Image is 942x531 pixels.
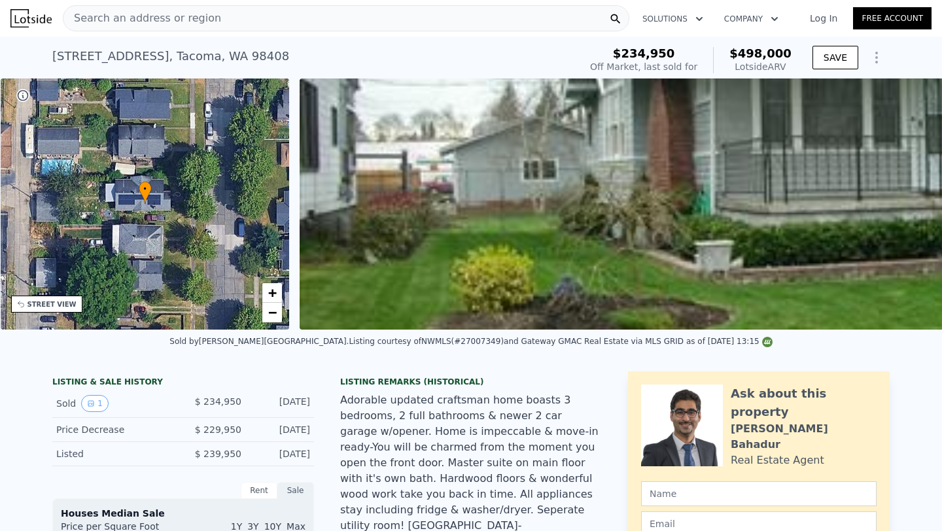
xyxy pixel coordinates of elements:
span: $ 229,950 [195,424,241,435]
a: Zoom in [262,283,282,303]
img: NWMLS Logo [762,337,773,347]
button: Solutions [632,7,714,31]
span: • [139,183,152,195]
div: LISTING & SALE HISTORY [52,377,314,390]
div: Sold by [PERSON_NAME][GEOGRAPHIC_DATA] . [169,337,349,346]
div: [STREET_ADDRESS] , Tacoma , WA 98408 [52,47,289,65]
span: $498,000 [729,46,792,60]
a: Free Account [853,7,932,29]
span: Search an address or region [63,10,221,26]
div: Listed [56,447,173,460]
div: [DATE] [252,447,310,460]
span: + [268,284,277,301]
div: [DATE] [252,395,310,412]
button: Show Options [863,44,890,71]
div: Price Decrease [56,423,173,436]
div: Rent [241,482,277,499]
div: Houses Median Sale [61,507,305,520]
span: $234,950 [613,46,675,60]
span: $ 234,950 [195,396,241,407]
button: View historical data [81,395,109,412]
img: Lotside [10,9,52,27]
div: Real Estate Agent [731,453,824,468]
button: SAVE [812,46,858,69]
div: [PERSON_NAME] Bahadur [731,421,877,453]
a: Zoom out [262,303,282,322]
div: STREET VIEW [27,300,77,309]
button: Company [714,7,789,31]
a: Log In [794,12,853,25]
div: [DATE] [252,423,310,436]
input: Name [641,481,877,506]
span: $ 239,950 [195,449,241,459]
div: Off Market, last sold for [590,60,697,73]
div: Listing courtesy of NWMLS (#27007349) and Gateway GMAC Real Estate via MLS GRID as of [DATE] 13:15 [349,337,772,346]
div: Listing Remarks (Historical) [340,377,602,387]
div: Ask about this property [731,385,877,421]
div: Sale [277,482,314,499]
div: • [139,181,152,204]
div: Sold [56,395,173,412]
div: Lotside ARV [729,60,792,73]
span: − [268,304,277,320]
